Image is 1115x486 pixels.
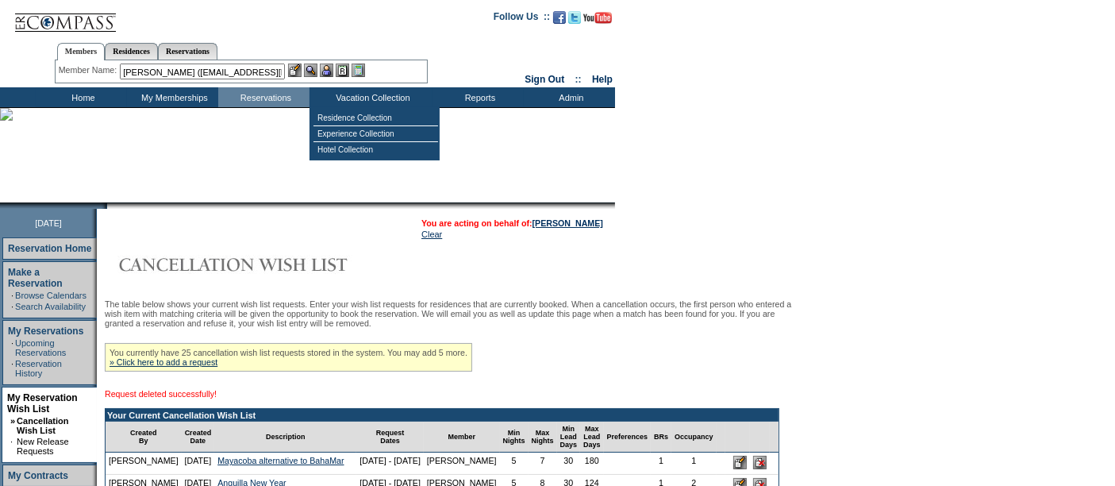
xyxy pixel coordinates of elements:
img: b_edit.gif [288,64,302,77]
span: Request deleted successfully! [105,389,217,399]
a: Cancellation Wish List [17,416,68,435]
img: Reservations [336,64,349,77]
td: · [11,359,13,378]
a: Mayacoba alternative to BahaMar [217,456,344,465]
img: Follow us on Twitter [568,11,581,24]
td: · [11,338,13,357]
td: Request Dates [356,422,424,453]
td: Home [36,87,127,107]
input: Delete this Request [753,456,767,469]
b: » [10,416,15,426]
td: Min Lead Days [557,422,581,453]
td: Max Nights [529,422,557,453]
td: · [11,302,13,311]
a: Members [57,43,106,60]
span: [DATE] [35,218,62,228]
a: » Click here to add a request [110,357,217,367]
a: My Reservations [8,326,83,337]
img: Cancellation Wish List [105,249,422,280]
a: Sign Out [525,74,564,85]
td: 5 [500,453,529,475]
td: [PERSON_NAME] [424,453,500,475]
a: Browse Calendars [15,291,87,300]
td: BRs [651,422,671,453]
div: You currently have 25 cancellation wish list requests stored in the system. You may add 5 more. [105,343,472,372]
td: [DATE] [182,453,215,475]
td: Hotel Collection [313,142,438,157]
img: promoShadowLeftCorner.gif [102,202,107,209]
img: Become our fan on Facebook [553,11,566,24]
a: Reservations [158,43,217,60]
span: You are acting on behalf of: [421,218,603,228]
td: 180 [580,453,604,475]
nobr: [DATE] - [DATE] [359,456,421,465]
td: Min Nights [500,422,529,453]
td: 1 [651,453,671,475]
td: Follow Us :: [494,10,550,29]
a: Clear [421,229,442,239]
a: Follow us on Twitter [568,16,581,25]
a: Search Availability [15,302,86,311]
td: [PERSON_NAME] [106,453,182,475]
img: Impersonate [320,64,333,77]
td: 7 [529,453,557,475]
td: 30 [557,453,581,475]
td: Vacation Collection [310,87,433,107]
div: Member Name: [59,64,120,77]
a: Reservation History [15,359,62,378]
td: Created By [106,422,182,453]
a: Help [592,74,613,85]
a: Subscribe to our YouTube Channel [583,16,612,25]
td: Member [424,422,500,453]
a: Become our fan on Facebook [553,16,566,25]
td: Residence Collection [313,110,438,126]
a: My Reservation Wish List [7,392,78,415]
td: Occupancy [671,422,717,453]
img: Subscribe to our YouTube Channel [583,12,612,24]
td: Reports [433,87,524,107]
a: Residences [105,43,158,60]
a: Reservation Home [8,243,91,254]
td: · [11,291,13,300]
a: Upcoming Reservations [15,338,66,357]
td: Description [214,422,356,453]
a: [PERSON_NAME] [533,218,603,228]
span: :: [575,74,582,85]
img: View [304,64,317,77]
td: Experience Collection [313,126,438,142]
td: Your Current Cancellation Wish List [106,409,779,422]
td: Created Date [182,422,215,453]
input: Edit this Request [733,456,747,469]
td: My Memberships [127,87,218,107]
img: b_calculator.gif [352,64,365,77]
a: Make a Reservation [8,267,63,289]
img: blank.gif [107,202,109,209]
td: 1 [671,453,717,475]
td: Admin [524,87,615,107]
td: · [10,437,15,456]
a: New Release Requests [17,437,68,456]
td: Reservations [218,87,310,107]
td: Preferences [604,422,652,453]
a: My Contracts [8,470,68,481]
td: Max Lead Days [580,422,604,453]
